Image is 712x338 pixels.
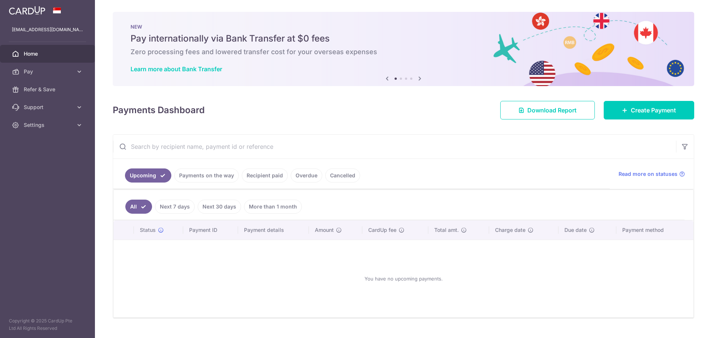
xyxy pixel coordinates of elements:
th: Payment details [238,220,309,240]
div: You have no upcoming payments. [122,246,685,311]
h4: Payments Dashboard [113,104,205,117]
a: Next 7 days [155,200,195,214]
a: Next 30 days [198,200,241,214]
a: Overdue [291,168,322,183]
span: Home [24,50,73,58]
a: Recipient paid [242,168,288,183]
span: Settings [24,121,73,129]
th: Payment ID [183,220,238,240]
span: Amount [315,226,334,234]
a: More than 1 month [244,200,302,214]
span: Refer & Save [24,86,73,93]
span: Download Report [527,106,577,115]
img: Bank transfer banner [113,12,694,86]
span: CardUp fee [368,226,396,234]
span: Due date [564,226,587,234]
a: Create Payment [604,101,694,119]
a: Learn more about Bank Transfer [131,65,222,73]
span: Read more on statuses [619,170,678,178]
a: Upcoming [125,168,171,183]
a: Cancelled [325,168,360,183]
a: All [125,200,152,214]
img: CardUp [9,6,45,15]
span: Support [24,104,73,111]
th: Payment method [616,220,693,240]
h5: Pay internationally via Bank Transfer at $0 fees [131,33,676,45]
span: Total amt. [434,226,459,234]
p: [EMAIL_ADDRESS][DOMAIN_NAME] [12,26,83,33]
span: Create Payment [631,106,676,115]
a: Read more on statuses [619,170,685,178]
a: Payments on the way [174,168,239,183]
p: NEW [131,24,676,30]
span: Charge date [495,226,525,234]
input: Search by recipient name, payment id or reference [113,135,676,158]
h6: Zero processing fees and lowered transfer cost for your overseas expenses [131,47,676,56]
span: Status [140,226,156,234]
span: Pay [24,68,73,75]
a: Download Report [500,101,595,119]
